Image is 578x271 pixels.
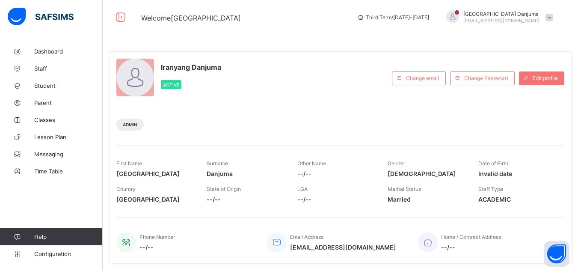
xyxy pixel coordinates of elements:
[141,14,241,22] span: Welcome [GEOGRAPHIC_DATA]
[116,196,194,203] span: [GEOGRAPHIC_DATA]
[406,75,439,81] span: Change email
[388,196,465,203] span: Married
[533,75,558,81] span: Edit profile
[116,186,136,192] span: Country
[163,82,179,87] span: Active
[123,122,137,127] span: Admin
[34,151,103,158] span: Messaging
[207,186,241,192] span: State of Origin
[207,196,284,203] span: --/--
[297,186,308,192] span: LGA
[388,186,421,192] span: Marital Status
[34,250,102,257] span: Configuration
[139,234,175,240] span: Phone Number
[463,18,539,23] span: [EMAIL_ADDRESS][DOMAIN_NAME]
[116,170,194,177] span: [GEOGRAPHIC_DATA]
[438,10,557,24] div: IranyangDanjuma
[297,160,326,167] span: Other Name
[207,160,228,167] span: Surname
[34,99,103,106] span: Parent
[478,186,503,192] span: Staff Type
[297,196,375,203] span: --/--
[116,160,142,167] span: First Name
[290,244,396,251] span: [EMAIL_ADDRESS][DOMAIN_NAME]
[478,160,508,167] span: Date of Birth
[139,244,175,251] span: --/--
[290,234,323,240] span: Email Address
[478,196,556,203] span: ACADEMIC
[207,170,284,177] span: Danjuma
[8,8,74,26] img: safsims
[464,75,508,81] span: Change Password
[161,63,221,71] span: Iranyang Danjuma
[34,134,103,140] span: Lesson Plan
[34,82,103,89] span: Student
[388,170,465,177] span: [DEMOGRAPHIC_DATA]
[34,116,103,123] span: Classes
[478,170,556,177] span: Invalid date
[388,160,405,167] span: Gender
[441,244,501,251] span: --/--
[34,65,103,72] span: Staff
[544,241,569,267] button: Open asap
[34,48,103,55] span: Dashboard
[297,170,375,177] span: --/--
[34,168,103,175] span: Time Table
[441,234,501,240] span: Home / Contract Address
[463,11,539,17] span: [GEOGRAPHIC_DATA] Danjuma
[357,14,429,21] span: session/term information
[34,233,102,240] span: Help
